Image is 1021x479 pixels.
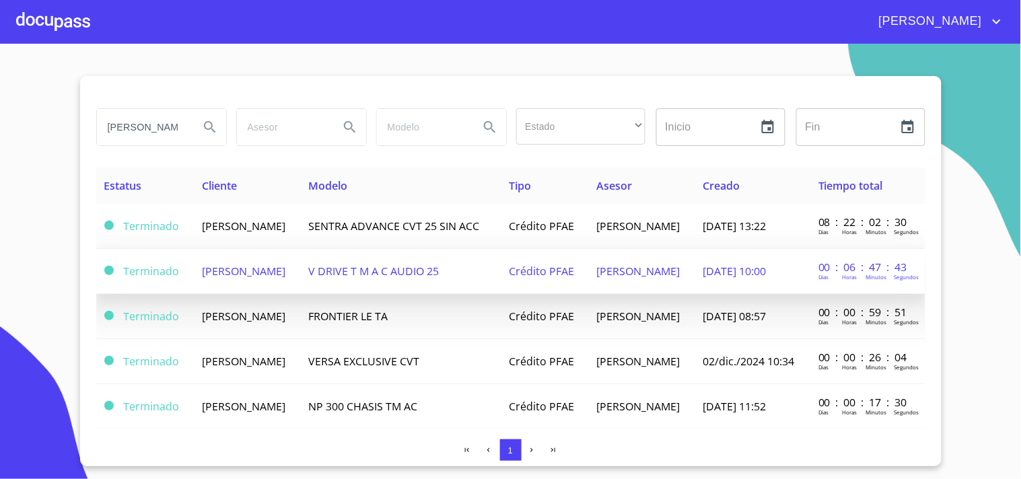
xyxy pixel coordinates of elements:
[596,178,632,193] span: Asesor
[866,363,887,371] p: Minutos
[894,318,919,326] p: Segundos
[334,111,366,143] button: Search
[843,273,857,281] p: Horas
[309,354,420,369] span: VERSA EXCLUSIVE CVT
[866,228,887,235] p: Minutos
[894,363,919,371] p: Segundos
[843,318,857,326] p: Horas
[309,309,388,324] span: FRONTIER LE TA
[843,363,857,371] p: Horas
[703,264,767,279] span: [DATE] 10:00
[124,264,180,279] span: Terminado
[124,219,180,233] span: Terminado
[509,354,575,369] span: Crédito PFAE
[474,111,506,143] button: Search
[509,219,575,233] span: Crédito PFAE
[703,309,767,324] span: [DATE] 08:57
[509,309,575,324] span: Crédito PFAE
[309,399,418,414] span: NP 300 CHASIS TM AC
[104,266,114,275] span: Terminado
[202,309,285,324] span: [PERSON_NAME]
[309,264,439,279] span: V DRIVE T M A C AUDIO 25
[596,399,680,414] span: [PERSON_NAME]
[894,273,919,281] p: Segundos
[818,363,829,371] p: Dias
[202,354,285,369] span: [PERSON_NAME]
[703,219,767,233] span: [DATE] 13:22
[97,109,188,145] input: search
[500,439,522,461] button: 1
[869,11,989,32] span: [PERSON_NAME]
[843,408,857,416] p: Horas
[124,354,180,369] span: Terminado
[509,399,575,414] span: Crédito PFAE
[309,178,348,193] span: Modelo
[894,408,919,416] p: Segundos
[104,401,114,410] span: Terminado
[703,354,795,369] span: 02/dic./2024 10:34
[703,399,767,414] span: [DATE] 11:52
[818,273,829,281] p: Dias
[202,264,285,279] span: [PERSON_NAME]
[104,356,114,365] span: Terminado
[124,309,180,324] span: Terminado
[866,273,887,281] p: Minutos
[818,260,909,274] p: 00 : 06 : 47 : 43
[377,109,468,145] input: search
[818,350,909,365] p: 00 : 00 : 26 : 04
[202,219,285,233] span: [PERSON_NAME]
[194,111,226,143] button: Search
[309,219,480,233] span: SENTRA ADVANCE CVT 25 SIN ACC
[104,178,142,193] span: Estatus
[818,408,829,416] p: Dias
[596,264,680,279] span: [PERSON_NAME]
[124,399,180,414] span: Terminado
[818,395,909,410] p: 00 : 00 : 17 : 30
[202,178,237,193] span: Cliente
[104,311,114,320] span: Terminado
[818,305,909,320] p: 00 : 00 : 59 : 51
[866,318,887,326] p: Minutos
[869,11,1005,32] button: account of current user
[818,318,829,326] p: Dias
[866,408,887,416] p: Minutos
[202,399,285,414] span: [PERSON_NAME]
[894,228,919,235] p: Segundos
[818,215,909,229] p: 08 : 22 : 02 : 30
[818,178,883,193] span: Tiempo total
[237,109,328,145] input: search
[104,221,114,230] span: Terminado
[596,354,680,369] span: [PERSON_NAME]
[508,445,513,455] span: 1
[843,228,857,235] p: Horas
[509,178,532,193] span: Tipo
[516,108,645,145] div: ​
[703,178,740,193] span: Creado
[818,228,829,235] p: Dias
[596,219,680,233] span: [PERSON_NAME]
[509,264,575,279] span: Crédito PFAE
[596,309,680,324] span: [PERSON_NAME]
